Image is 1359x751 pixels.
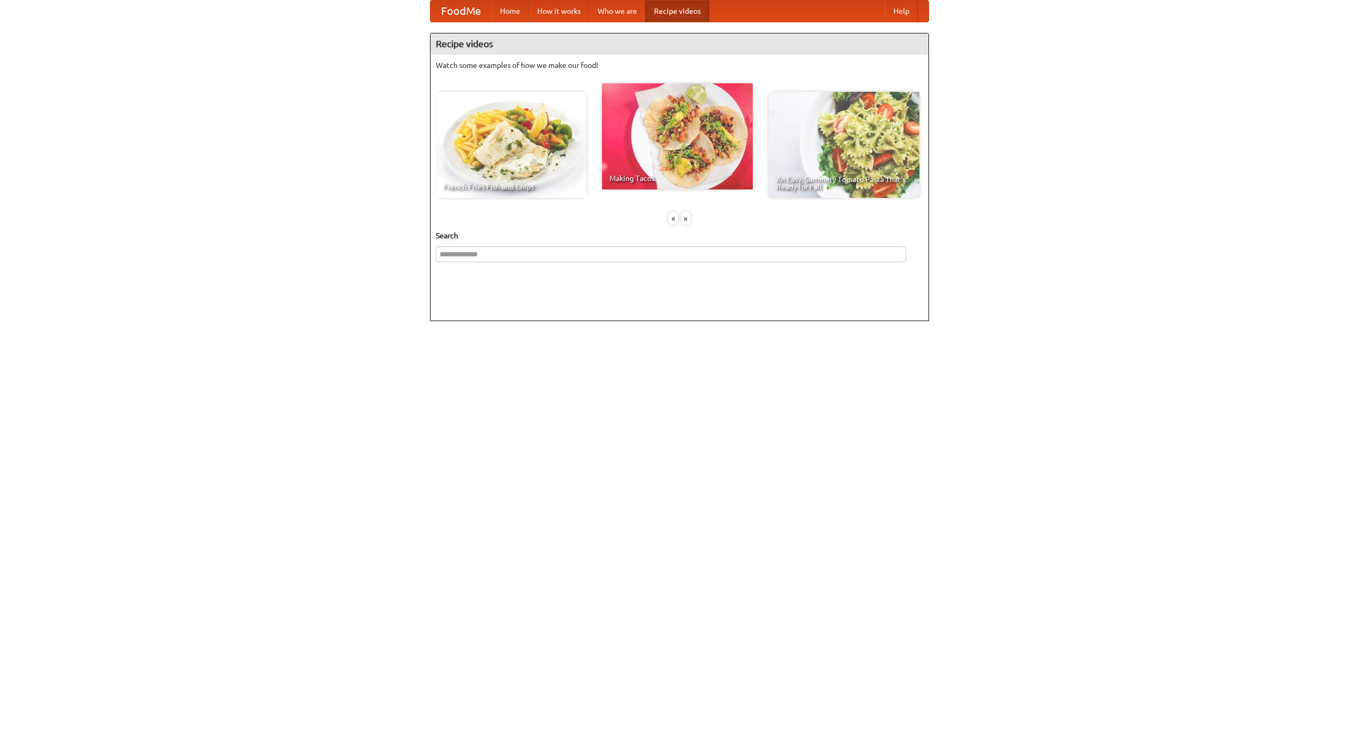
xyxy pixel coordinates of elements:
[681,212,691,225] div: »
[436,60,923,71] p: Watch some examples of how we make our food!
[436,230,923,241] h5: Search
[431,33,928,55] h4: Recipe videos
[609,175,745,182] span: Making Tacos
[769,92,919,198] a: An Easy, Summery Tomato Pasta That's Ready for Fall
[529,1,589,22] a: How it works
[443,183,579,191] span: French Fries Fish and Chips
[668,212,678,225] div: «
[646,1,709,22] a: Recipe videos
[776,176,912,191] span: An Easy, Summery Tomato Pasta That's Ready for Fall
[589,1,646,22] a: Who we are
[492,1,529,22] a: Home
[431,1,492,22] a: FoodMe
[885,1,918,22] a: Help
[602,83,753,189] a: Making Tacos
[436,92,587,198] a: French Fries Fish and Chips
